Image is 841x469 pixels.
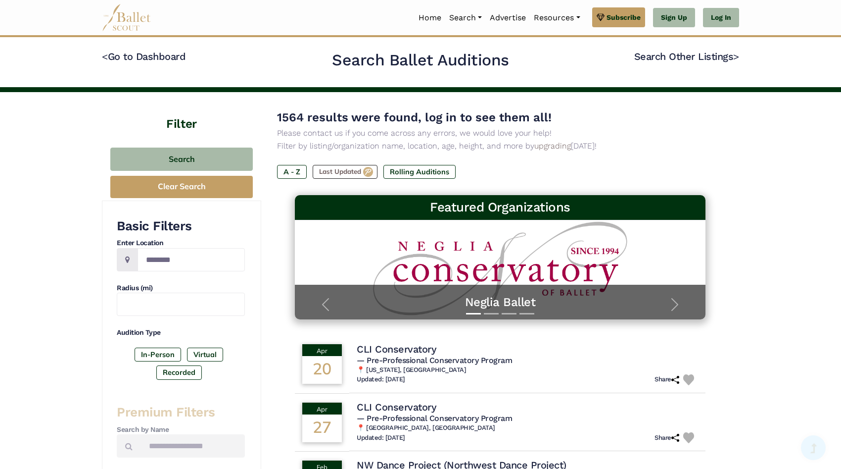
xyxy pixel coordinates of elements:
[117,328,245,338] h4: Audition Type
[117,218,245,235] h3: Basic Filters
[592,7,645,27] a: Subscribe
[703,8,739,28] a: Log In
[654,434,679,442] h6: Share
[445,7,486,28] a: Search
[733,50,739,62] code: >
[653,8,695,28] a: Sign Up
[302,415,342,442] div: 27
[466,308,481,319] button: Slide 1
[117,238,245,248] h4: Enter Location
[357,434,405,442] h6: Updated: [DATE]
[102,92,261,133] h4: Filter
[484,308,499,319] button: Slide 2
[654,375,679,384] h6: Share
[357,356,512,365] span: — Pre-Professional Conservatory Program
[277,140,723,153] p: Filter by listing/organization name, location, age, height, and more by [DATE]!
[102,51,186,62] a: <Go to Dashboard
[597,12,605,23] img: gem.svg
[357,343,436,356] h4: CLI Conservatory
[357,424,698,432] h6: 📍 [GEOGRAPHIC_DATA], [GEOGRAPHIC_DATA]
[110,176,253,198] button: Clear Search
[607,12,641,23] span: Subscribe
[383,165,456,179] label: Rolling Auditions
[277,165,307,179] label: A - Z
[313,165,377,179] label: Last Updated
[534,141,571,151] a: upgrading
[277,110,552,124] span: 1564 results were found, log in to see them all!
[138,248,245,271] input: Location
[357,414,512,423] span: — Pre-Professional Conservatory Program
[140,434,245,458] input: Search by names...
[117,404,245,421] h3: Premium Filters
[357,366,698,374] h6: 📍 [US_STATE], [GEOGRAPHIC_DATA]
[117,283,245,293] h4: Radius (mi)
[305,295,696,310] a: Neglia Ballet
[277,127,723,140] p: Please contact us if you come across any errors, we would love your help!
[156,365,202,379] label: Recorded
[117,425,245,435] h4: Search by Name
[357,401,436,414] h4: CLI Conservatory
[110,148,253,171] button: Search
[302,344,342,356] div: Apr
[303,199,698,216] h3: Featured Organizations
[634,51,739,62] a: Search Other Listings>
[187,348,223,362] label: Virtual
[486,7,530,28] a: Advertise
[519,308,534,319] button: Slide 4
[415,7,445,28] a: Home
[135,348,181,362] label: In-Person
[302,403,342,415] div: Apr
[332,50,509,71] h2: Search Ballet Auditions
[302,356,342,384] div: 20
[357,375,405,384] h6: Updated: [DATE]
[102,50,108,62] code: <
[530,7,584,28] a: Resources
[502,308,516,319] button: Slide 3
